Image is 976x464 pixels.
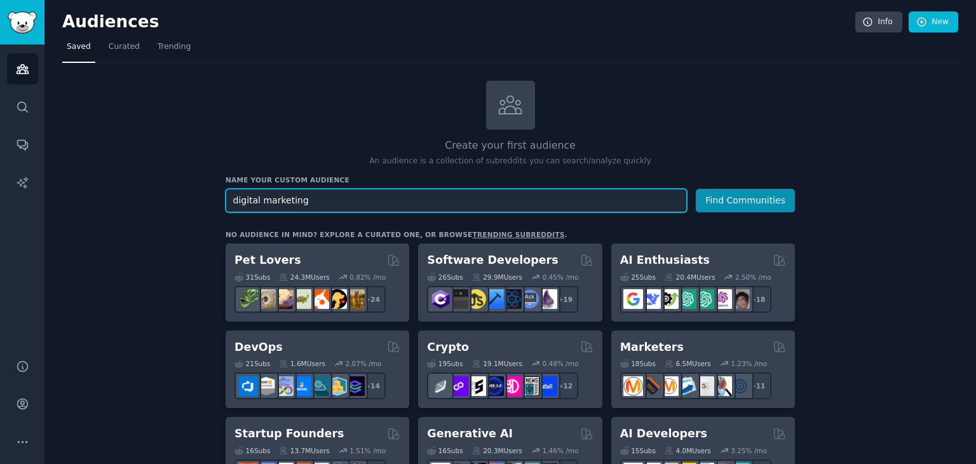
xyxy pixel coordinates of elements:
[104,37,144,63] a: Curated
[158,41,191,53] span: Trending
[109,41,140,53] span: Curated
[543,273,579,282] div: 0.45 % /mo
[226,230,567,239] div: No audience in mind? Explore a curated one, or browse .
[279,273,329,282] div: 24.3M Users
[427,339,469,355] h2: Crypto
[472,231,564,238] a: trending subreddits
[345,376,365,396] img: PlatformEngineers
[538,289,557,309] img: elixir
[855,11,902,33] a: Info
[620,339,684,355] h2: Marketers
[502,289,522,309] img: reactnative
[665,446,711,455] div: 4.0M Users
[730,289,750,309] img: ArtificalIntelligence
[279,359,325,368] div: 1.6M Users
[731,359,767,368] div: 1.23 % /mo
[274,289,294,309] img: leopardgeckos
[345,289,365,309] img: dogbreed
[359,286,386,313] div: + 24
[641,289,661,309] img: DeepSeek
[623,289,643,309] img: GoogleGeminiAI
[427,359,463,368] div: 19 Sub s
[234,426,344,442] h2: Startup Founders
[623,376,643,396] img: content_marketing
[665,359,711,368] div: 6.5M Users
[238,289,258,309] img: herpetology
[309,289,329,309] img: cockatiel
[226,156,795,167] p: An audience is a collection of subreddits you can search/analyze quickly
[153,37,195,63] a: Trending
[712,376,732,396] img: MarketingResearch
[695,376,714,396] img: googleads
[234,446,270,455] div: 16 Sub s
[472,273,522,282] div: 29.9M Users
[543,359,579,368] div: 0.48 % /mo
[484,376,504,396] img: web3
[234,359,270,368] div: 21 Sub s
[309,376,329,396] img: platformengineering
[226,175,795,184] h3: Name your custom audience
[665,273,715,282] div: 20.4M Users
[620,252,710,268] h2: AI Enthusiasts
[226,138,795,154] h2: Create your first audience
[427,426,513,442] h2: Generative AI
[427,252,558,268] h2: Software Developers
[620,446,656,455] div: 15 Sub s
[712,289,732,309] img: OpenAIDev
[472,359,522,368] div: 19.1M Users
[292,289,311,309] img: turtle
[466,376,486,396] img: ethstaker
[327,376,347,396] img: aws_cdk
[349,273,386,282] div: 0.82 % /mo
[659,376,679,396] img: AskMarketing
[292,376,311,396] img: DevOpsLinks
[620,273,656,282] div: 25 Sub s
[543,446,579,455] div: 1.46 % /mo
[735,273,771,282] div: 2.50 % /mo
[67,41,91,53] span: Saved
[238,376,258,396] img: azuredevops
[745,286,771,313] div: + 18
[538,376,557,396] img: defi_
[520,289,539,309] img: AskComputerScience
[472,446,522,455] div: 20.3M Users
[431,376,451,396] img: ethfinance
[449,289,468,309] img: software
[346,359,382,368] div: 2.07 % /mo
[677,289,696,309] img: chatgpt_promptDesign
[677,376,696,396] img: Emailmarketing
[641,376,661,396] img: bigseo
[730,376,750,396] img: OnlineMarketing
[552,372,578,399] div: + 12
[62,37,95,63] a: Saved
[327,289,347,309] img: PetAdvice
[695,289,714,309] img: chatgpt_prompts_
[449,376,468,396] img: 0xPolygon
[552,286,578,313] div: + 19
[226,189,687,212] input: Pick a short name, like "Digital Marketers" or "Movie-Goers"
[620,426,707,442] h2: AI Developers
[349,446,386,455] div: 1.51 % /mo
[502,376,522,396] img: defiblockchain
[256,289,276,309] img: ballpython
[731,446,767,455] div: 3.25 % /mo
[234,252,301,268] h2: Pet Lovers
[659,289,679,309] img: AItoolsCatalog
[427,273,463,282] div: 26 Sub s
[256,376,276,396] img: AWS_Certified_Experts
[466,289,486,309] img: learnjavascript
[696,189,795,212] button: Find Communities
[359,372,386,399] div: + 14
[745,372,771,399] div: + 11
[484,289,504,309] img: iOSProgramming
[274,376,294,396] img: Docker_DevOps
[427,446,463,455] div: 16 Sub s
[234,339,283,355] h2: DevOps
[431,289,451,309] img: csharp
[620,359,656,368] div: 18 Sub s
[234,273,270,282] div: 31 Sub s
[8,11,37,34] img: GummySearch logo
[62,12,855,32] h2: Audiences
[520,376,539,396] img: CryptoNews
[909,11,958,33] a: New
